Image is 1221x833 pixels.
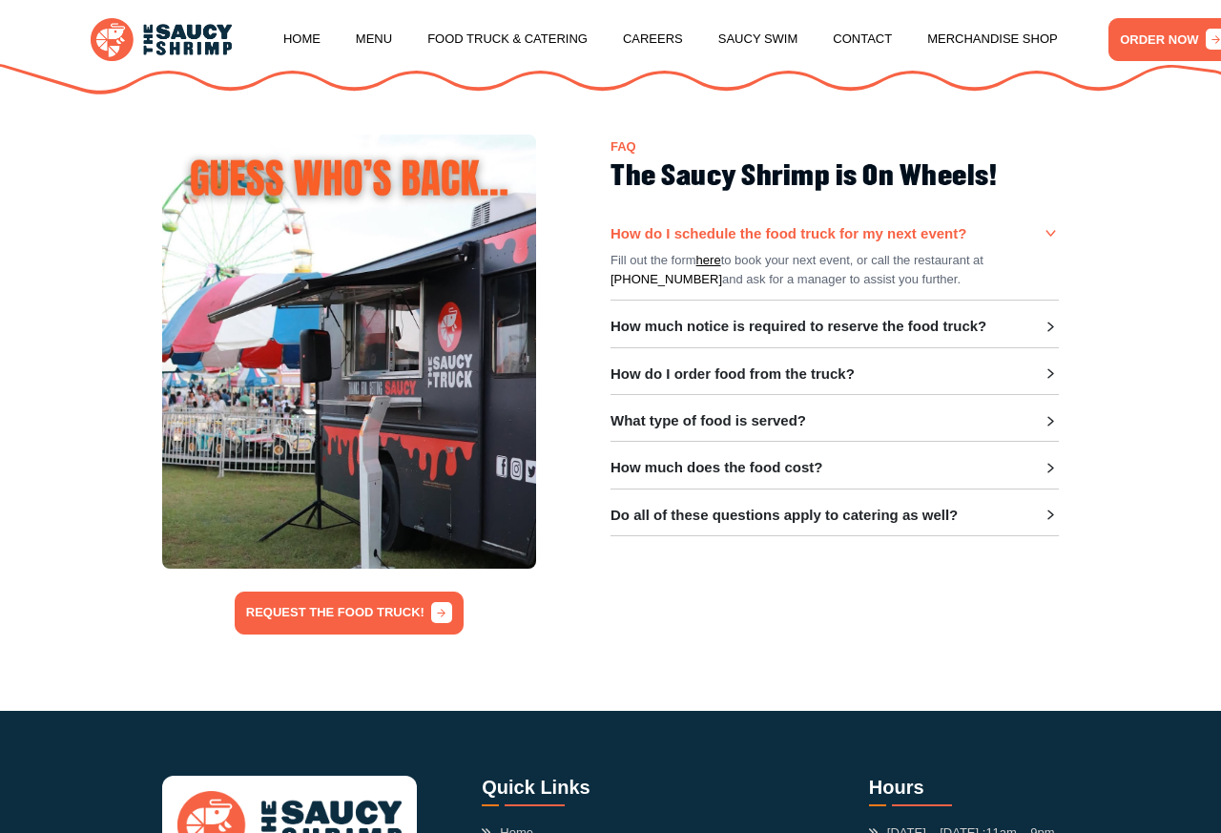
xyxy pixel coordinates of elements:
[91,18,232,61] img: logo
[610,225,966,242] h3: How do I schedule the food truck for my next event?
[610,507,958,524] h3: Do all of these questions apply to catering as well?
[610,140,636,153] span: FAQ
[610,412,806,429] h3: What type of food is served?
[623,3,683,75] a: Careers
[610,365,855,383] h3: How do I order food from the truck?
[235,592,464,635] a: REQUEST THE FOOD TRUCK!
[718,3,798,75] a: Saucy Swim
[162,135,536,569] img: Image
[427,3,588,75] a: Food Truck & Catering
[869,776,1059,807] h3: Hours
[610,161,1059,192] h2: The Saucy Shrimp is On Wheels!
[610,270,722,289] a: [PHONE_NUMBER]
[610,318,986,335] h3: How much notice is required to reserve the food truck?
[610,251,1059,288] p: Fill out the form to book your next event, or call the restaurant at and ask for a manager to ass...
[927,3,1058,75] a: Merchandise Shop
[482,776,610,807] h3: Quick Links
[356,3,392,75] a: Menu
[610,459,823,476] h3: How much does the food cost?
[283,3,321,75] a: Home
[833,3,892,75] a: Contact
[696,251,721,270] a: here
